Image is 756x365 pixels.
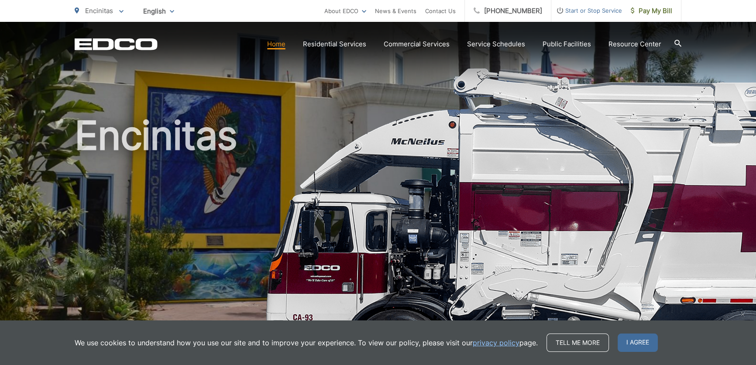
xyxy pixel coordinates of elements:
[303,39,366,49] a: Residential Services
[425,6,456,16] a: Contact Us
[85,7,113,15] span: Encinitas
[137,3,181,19] span: English
[546,334,609,352] a: Tell me more
[543,39,591,49] a: Public Facilities
[267,39,285,49] a: Home
[324,6,366,16] a: About EDCO
[473,337,519,348] a: privacy policy
[384,39,450,49] a: Commercial Services
[467,39,525,49] a: Service Schedules
[75,337,538,348] p: We use cookies to understand how you use our site and to improve your experience. To view our pol...
[375,6,416,16] a: News & Events
[631,6,672,16] span: Pay My Bill
[618,334,658,352] span: I agree
[75,38,158,50] a: EDCD logo. Return to the homepage.
[608,39,661,49] a: Resource Center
